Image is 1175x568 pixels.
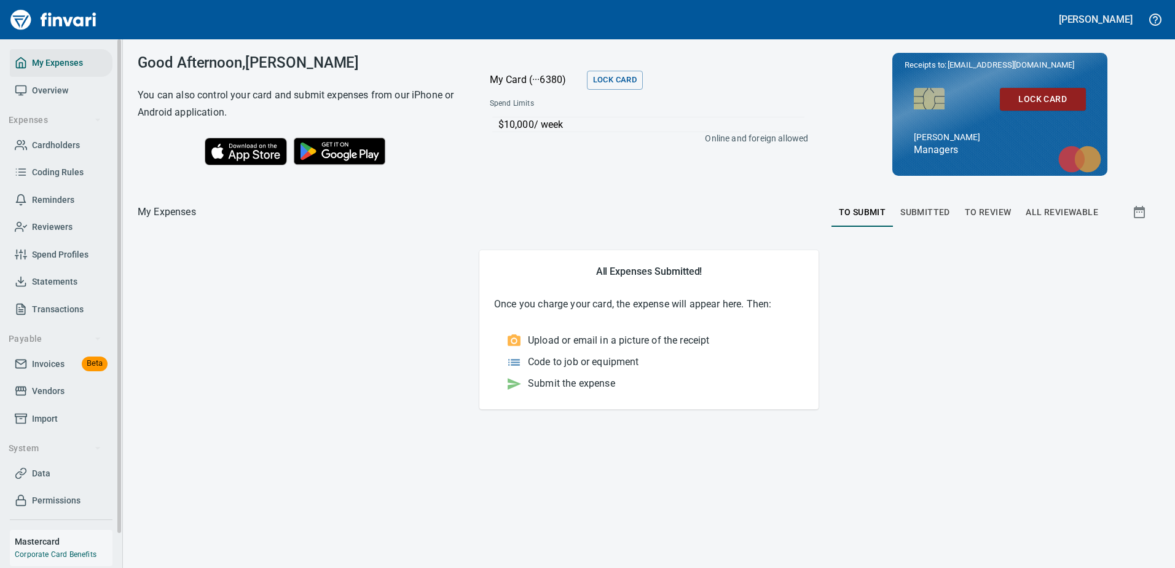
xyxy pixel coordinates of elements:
p: Managers [914,143,1086,157]
nav: breadcrumb [138,205,196,219]
p: My Expenses [138,205,196,219]
a: Reminders [10,186,112,214]
span: Import [32,411,58,427]
a: Coding Rules [10,159,112,186]
span: Lock Card [593,73,637,87]
span: Statements [32,274,77,290]
a: My Expenses [10,49,112,77]
a: Overview [10,77,112,105]
button: Payable [4,328,106,350]
p: Upload or email in a picture of the receipt [528,333,709,348]
p: Receipts to: [905,59,1095,71]
button: [PERSON_NAME] [1056,10,1136,29]
a: Spend Profiles [10,241,112,269]
img: Download on the App Store [205,138,287,165]
p: Code to job or equipment [528,355,639,369]
button: System [4,437,106,460]
span: Submitted [900,205,950,220]
h3: Good Afternoon , [PERSON_NAME] [138,54,459,71]
p: Submit the expense [528,376,615,391]
img: Finvari [7,5,100,34]
a: Import [10,405,112,433]
a: Data [10,460,112,487]
a: Vendors [10,377,112,405]
span: Permissions [32,493,81,508]
span: [EMAIL_ADDRESS][DOMAIN_NAME] [946,59,1075,71]
p: My Card (···6380) [490,73,582,87]
h6: You can also control your card and submit expenses from our iPhone or Android application. [138,87,459,121]
button: Expenses [4,109,106,132]
span: Transactions [32,302,84,317]
span: My Expenses [32,55,83,71]
span: Vendors [32,384,65,399]
a: Cardholders [10,132,112,159]
button: Lock Card [587,71,643,90]
img: Get it on Google Play [287,131,393,172]
a: Statements [10,268,112,296]
a: InvoicesBeta [10,350,112,378]
span: Spend Profiles [32,247,88,262]
span: To Submit [839,205,886,220]
p: Once you charge your card, the expense will appear here. Then: [494,297,804,312]
button: Lock Card [1000,88,1086,111]
span: All Reviewable [1026,205,1098,220]
span: Beta [82,357,108,371]
p: Online and foreign allowed [480,132,809,144]
span: Data [32,466,50,481]
img: mastercard.svg [1052,140,1107,179]
a: Reviewers [10,213,112,241]
span: Overview [32,83,68,98]
span: To Review [965,205,1012,220]
p: $10,000 / week [498,117,804,132]
span: Reviewers [32,219,73,235]
h5: [PERSON_NAME] [1059,13,1133,26]
span: System [9,441,101,456]
span: Reminders [32,192,74,208]
span: Cardholders [32,138,80,153]
a: Transactions [10,296,112,323]
span: Expenses [9,112,101,128]
span: Lock Card [1010,92,1076,107]
span: Payable [9,331,101,347]
button: Show transactions within a particular date range [1121,197,1160,227]
a: Permissions [10,487,112,515]
a: Corporate Card Benefits [15,550,96,559]
span: Spend Limits [490,98,670,110]
h6: Mastercard [15,535,112,548]
h5: All Expenses Submitted! [494,265,804,278]
span: Invoices [32,357,65,372]
p: [PERSON_NAME] [914,132,1031,143]
span: Coding Rules [32,165,84,180]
